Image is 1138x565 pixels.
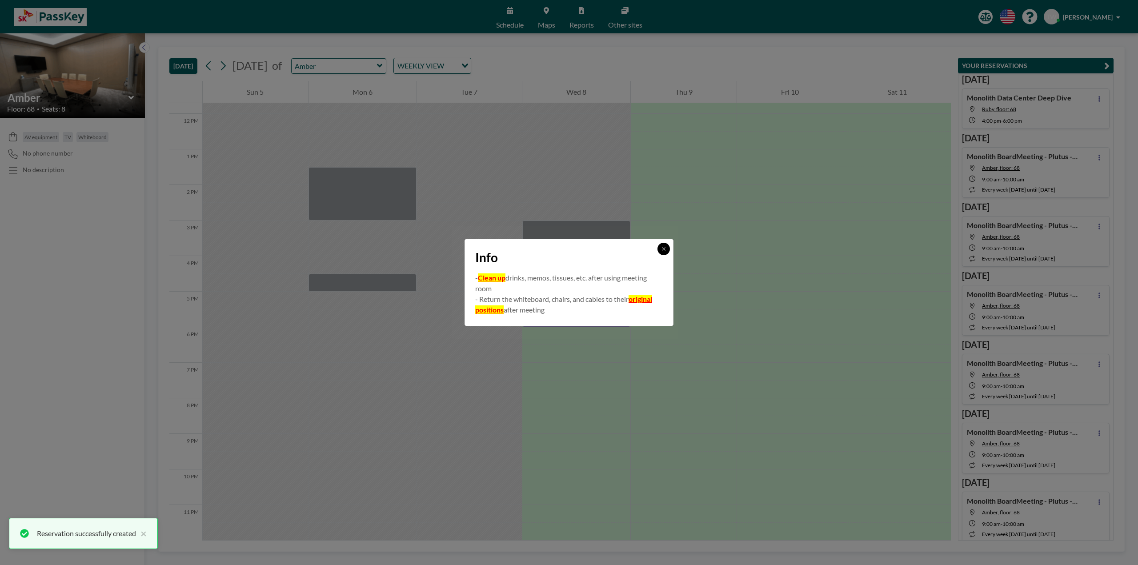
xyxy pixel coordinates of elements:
[37,528,136,539] div: Reservation successfully created
[475,272,663,294] p: - drinks, memos, tissues, etc. after using meeting room
[478,273,505,282] u: Clean up
[475,294,663,315] p: - Return the whiteboard, chairs, and cables to their after meeting
[136,528,147,539] button: close
[475,250,498,265] span: Info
